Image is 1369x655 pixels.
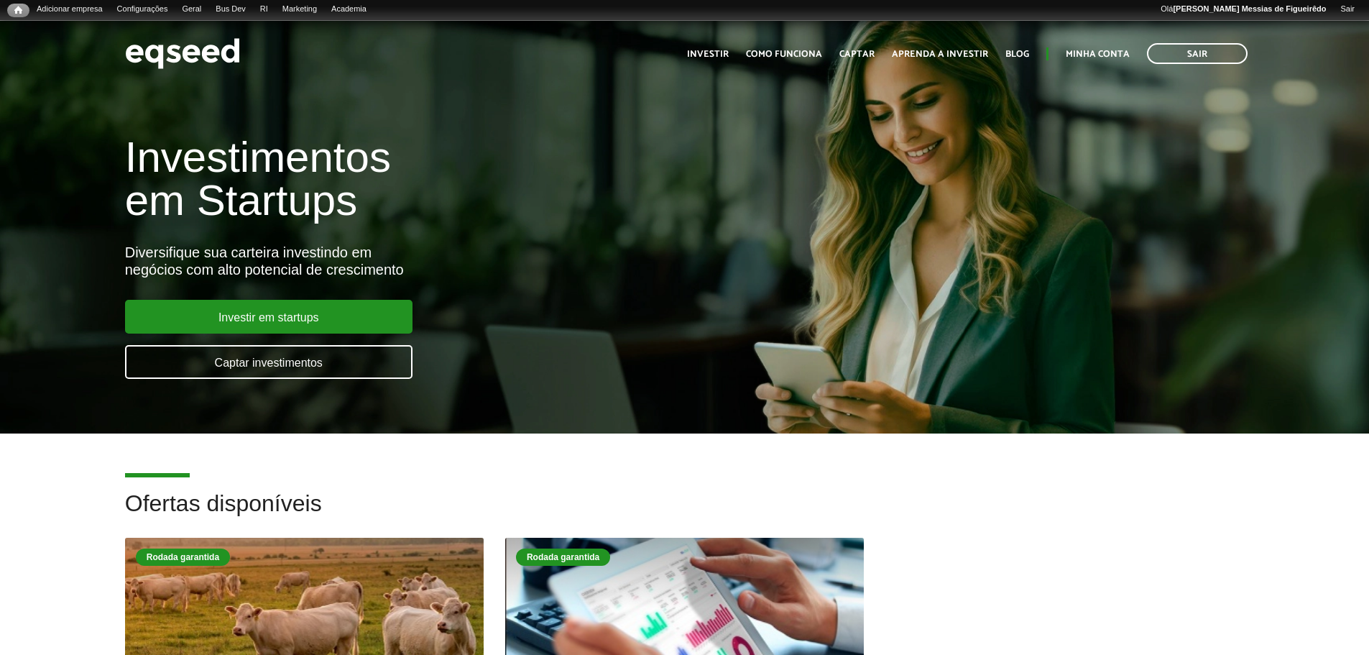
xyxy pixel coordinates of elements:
[275,4,324,15] a: Marketing
[110,4,175,15] a: Configurações
[7,4,29,17] a: Início
[892,50,988,59] a: Aprenda a investir
[14,5,22,15] span: Início
[1333,4,1362,15] a: Sair
[253,4,275,15] a: RI
[175,4,208,15] a: Geral
[125,244,788,278] div: Diversifique sua carteira investindo em negócios com alto potencial de crescimento
[324,4,374,15] a: Academia
[839,50,875,59] a: Captar
[1066,50,1130,59] a: Minha conta
[208,4,253,15] a: Bus Dev
[1147,43,1248,64] a: Sair
[125,491,1245,538] h2: Ofertas disponíveis
[29,4,110,15] a: Adicionar empresa
[125,345,412,379] a: Captar investimentos
[125,136,788,222] h1: Investimentos em Startups
[687,50,729,59] a: Investir
[125,35,240,73] img: EqSeed
[125,300,412,334] a: Investir em startups
[1153,4,1333,15] a: Olá[PERSON_NAME] Messias de Figueirêdo
[746,50,822,59] a: Como funciona
[1173,4,1326,13] strong: [PERSON_NAME] Messias de Figueirêdo
[136,549,230,566] div: Rodada garantida
[1005,50,1029,59] a: Blog
[516,549,610,566] div: Rodada garantida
